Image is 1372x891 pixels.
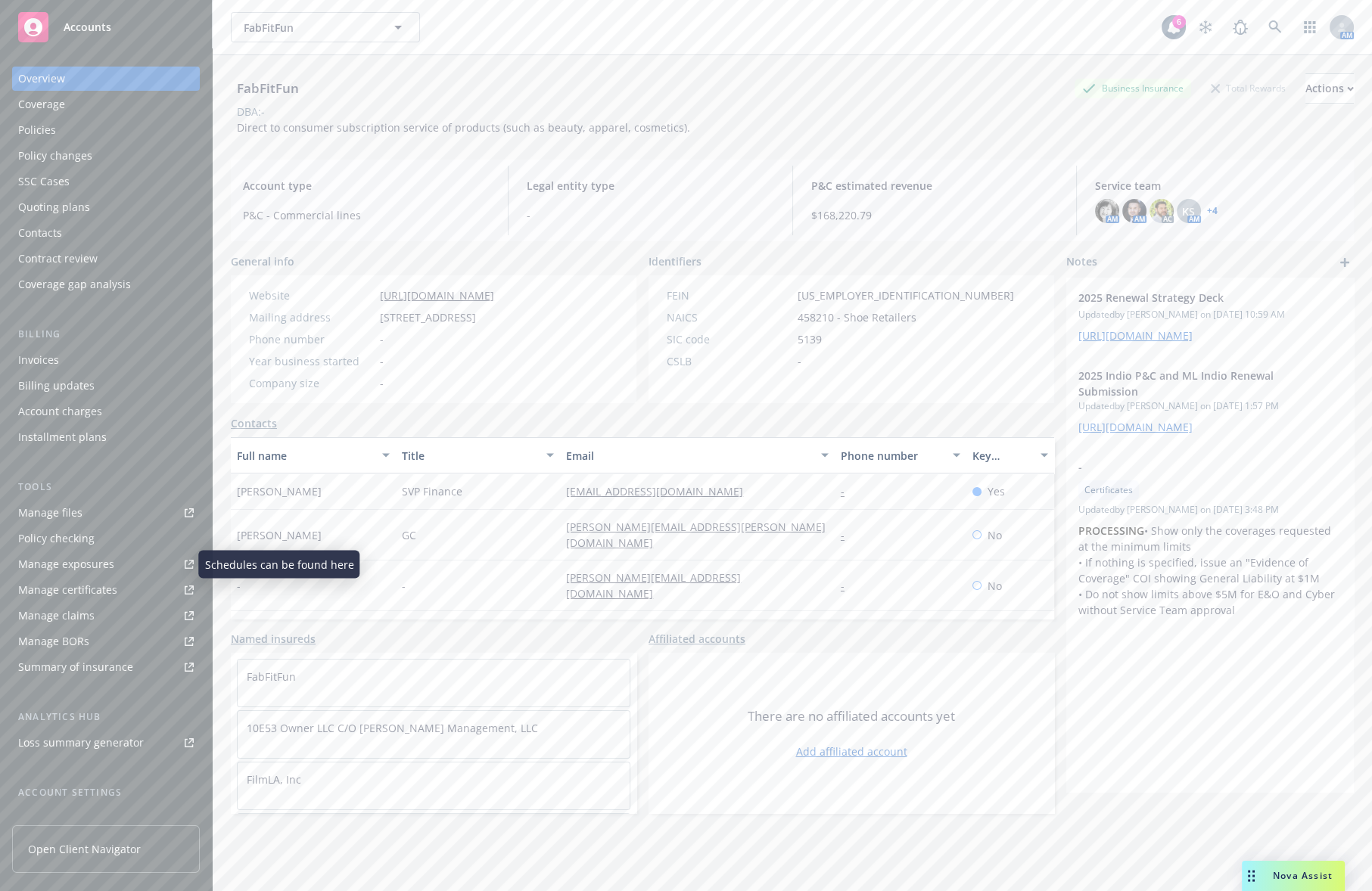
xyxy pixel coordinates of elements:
[12,552,200,576] a: Manage exposures
[247,772,301,787] a: FilmLA, Inc
[667,353,792,369] div: CSLB
[237,527,322,543] span: [PERSON_NAME]
[560,437,835,473] button: Email
[18,247,98,271] div: Contract review
[649,631,745,647] a: Affiliated accounts
[988,527,1002,543] span: No
[244,20,375,36] span: FabFitFun
[1150,199,1174,223] img: photo
[249,375,374,391] div: Company size
[796,744,907,759] a: Add affiliated account
[18,731,144,755] div: Loss summary generator
[249,309,374,325] div: Mailing address
[1260,12,1290,42] a: Search
[1078,420,1193,434] a: [URL][DOMAIN_NAME]
[380,288,494,303] a: [URL][DOMAIN_NAME]
[12,247,200,271] a: Contract review
[231,437,396,473] button: Full name
[12,604,200,628] a: Manage claims
[566,520,826,550] a: [PERSON_NAME][EMAIL_ADDRESS][PERSON_NAME][DOMAIN_NAME]
[1305,74,1354,103] div: Actions
[841,528,857,542] a: -
[1066,355,1354,447] div: 2025 Indio P&C and ML Indio Renewal SubmissionUpdatedby [PERSON_NAME] on [DATE] 1:57 PM[URL][DOMA...
[1122,199,1146,223] img: photo
[18,374,95,398] div: Billing updates
[527,207,773,223] span: -
[1207,206,1218,216] a: +4
[1075,79,1191,98] div: Business Insurance
[12,67,200,91] a: Overview
[566,484,755,498] a: [EMAIL_ADDRESS][DOMAIN_NAME]
[12,399,200,424] a: Account charges
[527,178,773,194] span: Legal entity type
[12,709,200,725] div: Analytics hub
[649,253,702,269] span: Identifiers
[12,6,200,48] a: Accounts
[402,527,416,543] span: GC
[811,178,1058,194] span: P&C estimated revenue
[798,353,801,369] span: -
[1273,869,1333,882] span: Nova Assist
[1203,79,1293,98] div: Total Rewards
[12,655,200,679] a: Summary of insurance
[249,331,374,347] div: Phone number
[1336,253,1354,272] a: add
[28,841,141,857] span: Open Client Navigator
[1078,459,1302,475] span: -
[1095,178,1342,194] span: Service team
[18,92,65,116] div: Coverage
[249,353,374,369] div: Year business started
[237,104,265,120] div: DBA: -
[1078,308,1342,321] span: Updated by [PERSON_NAME] on [DATE] 10:59 AM
[12,526,200,551] a: Policy checking
[247,669,296,684] a: FabFitFun
[566,448,812,464] div: Email
[1078,368,1302,399] span: 2025 Indio P&C and ML Indio Renewal Submission
[231,415,277,431] a: Contacts
[841,579,857,593] a: -
[380,353,384,369] span: -
[237,483,322,499] span: [PERSON_NAME]
[18,67,65,91] div: Overview
[396,437,561,473] button: Title
[12,731,200,755] a: Loss summary generator
[237,448,373,464] div: Full name
[12,374,200,398] a: Billing updates
[667,287,792,303] div: FEIN
[798,331,822,347] span: 5139
[12,501,200,525] a: Manage files
[18,501,82,525] div: Manage files
[841,484,857,498] a: -
[811,207,1058,223] span: $168,220.79
[12,272,200,296] a: Coverage gap analysis
[12,348,200,372] a: Invoices
[12,144,200,168] a: Policy changes
[18,629,89,654] div: Manage BORs
[18,118,56,142] div: Policies
[566,570,741,601] a: [PERSON_NAME][EMAIL_ADDRESS][DOMAIN_NAME]
[243,207,490,223] span: P&C - Commercial lines
[237,120,690,135] span: Direct to consumer subscription service of products (such as beauty, apparel, cosmetics).
[380,331,384,347] span: -
[18,552,114,576] div: Manage exposures
[748,707,955,725] span: There are no affiliated accounts yet
[18,144,92,168] div: Policy changes
[249,287,374,303] div: Website
[798,309,916,325] span: 458210 - Shoe Retailers
[1078,399,1342,413] span: Updated by [PERSON_NAME] on [DATE] 1:57 PM
[12,578,200,602] a: Manage certificates
[18,526,95,551] div: Policy checking
[18,425,107,449] div: Installment plans
[1078,523,1342,618] p: • Show only the coverages requested at the minimum limits • If nothing is specified, issue an "Ev...
[12,169,200,194] a: SSC Cases
[402,578,406,594] span: -
[12,195,200,219] a: Quoting plans
[1078,503,1342,517] span: Updated by [PERSON_NAME] on [DATE] 3:48 PM
[380,375,384,391] span: -
[247,721,538,735] a: 10E53 Owner LLC C/O [PERSON_NAME] Management, LLC
[237,578,241,594] span: -
[798,287,1014,303] span: [US_EMPLOYER_IDENTIFICATION_NUMBER]
[1078,523,1144,538] strong: PROCESSING
[1295,12,1325,42] a: Switch app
